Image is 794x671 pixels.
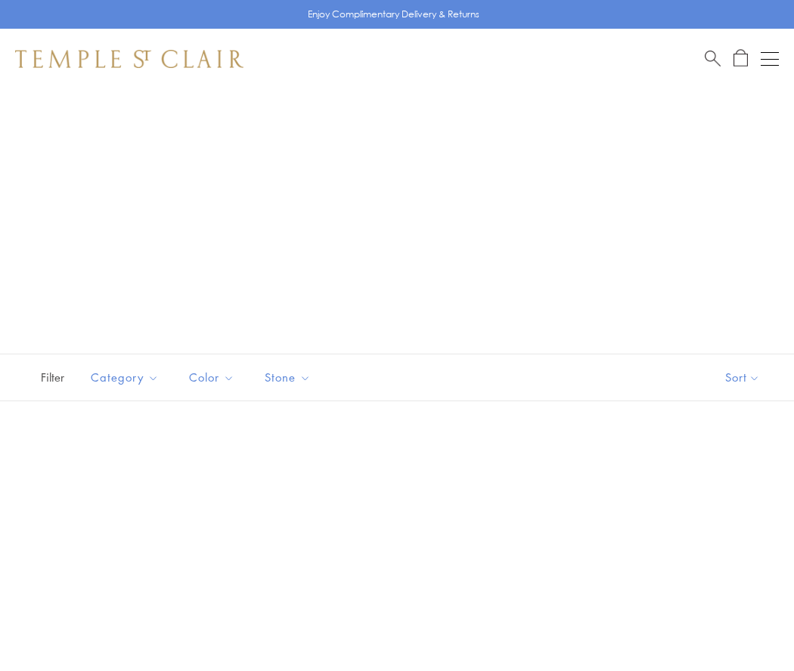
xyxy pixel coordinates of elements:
[761,50,779,68] button: Open navigation
[691,354,794,400] button: Show sort by
[257,368,322,387] span: Stone
[734,49,748,68] a: Open Shopping Bag
[15,50,243,68] img: Temple St. Clair
[181,368,246,387] span: Color
[308,7,479,22] p: Enjoy Complimentary Delivery & Returns
[178,360,246,394] button: Color
[253,360,322,394] button: Stone
[83,368,170,387] span: Category
[79,360,170,394] button: Category
[705,49,721,68] a: Search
